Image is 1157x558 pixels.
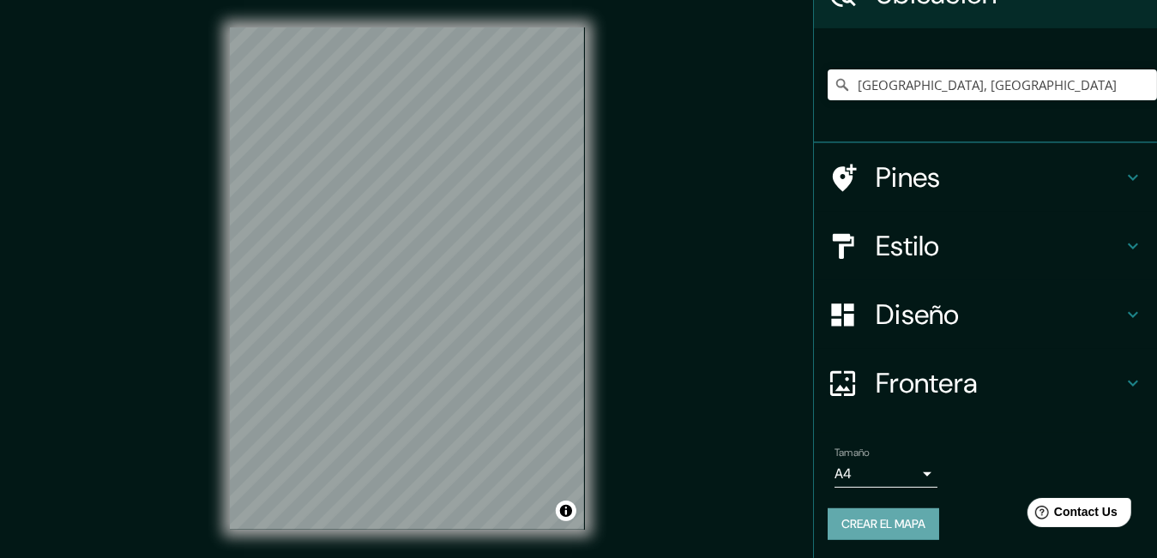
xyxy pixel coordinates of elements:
[828,69,1157,100] input: Elige tu ciudad o área
[1004,491,1138,539] iframe: Help widget launcher
[828,508,939,540] button: Crear el mapa
[876,366,1123,400] h4: Frontera
[876,229,1123,263] h4: Estilo
[835,446,870,460] label: Tamaño
[814,143,1157,212] div: Pines
[556,501,576,521] button: Alternar atribución
[230,27,585,530] canvas: Mapa
[814,212,1157,280] div: Estilo
[814,349,1157,417] div: Frontera
[876,160,1123,195] h4: Pines
[814,280,1157,349] div: Diseño
[841,513,925,535] font: Crear el mapa
[876,297,1123,332] h4: Diseño
[835,460,937,488] div: A4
